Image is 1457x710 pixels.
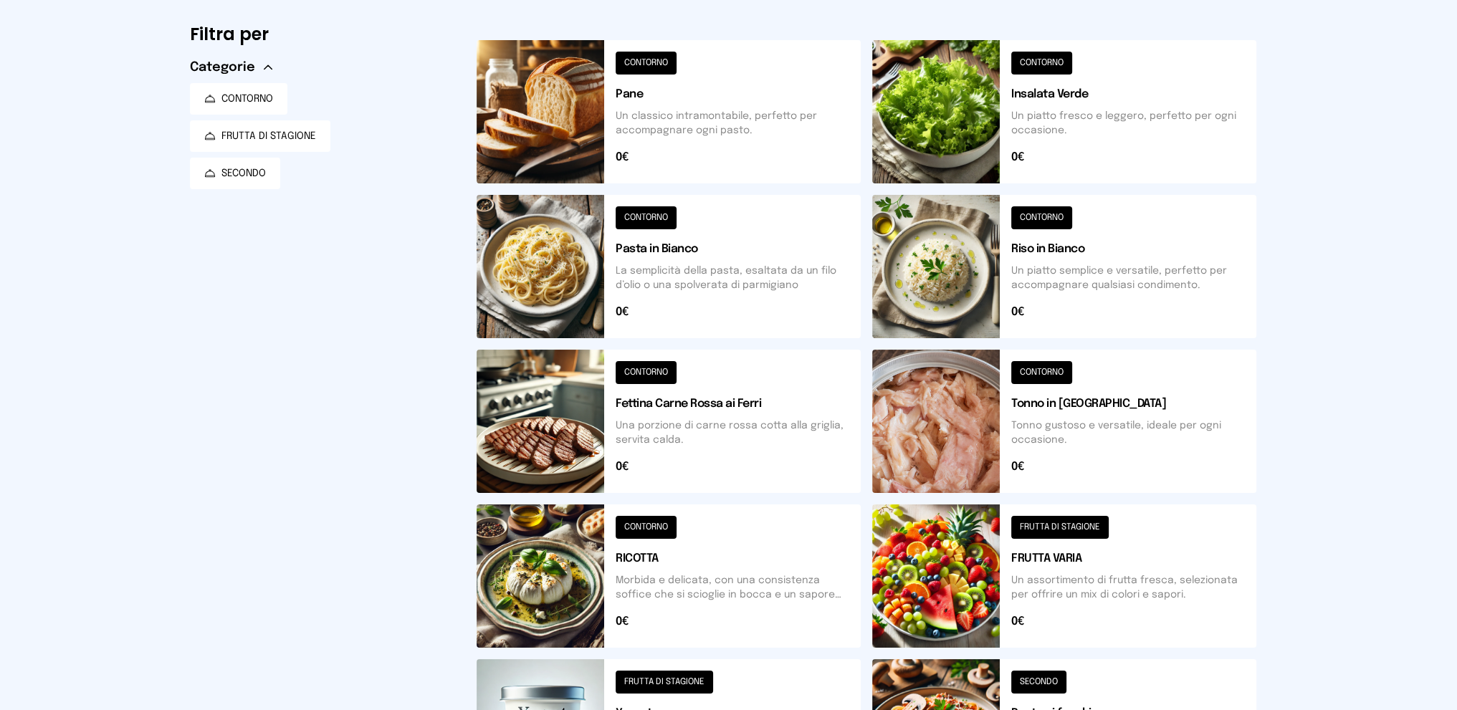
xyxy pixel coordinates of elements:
span: CONTORNO [221,92,273,106]
h6: Filtra per [190,23,454,46]
button: FRUTTA DI STAGIONE [190,120,330,152]
button: Categorie [190,57,272,77]
span: FRUTTA DI STAGIONE [221,129,316,143]
span: SECONDO [221,166,266,181]
button: SECONDO [190,158,280,189]
span: Categorie [190,57,255,77]
button: CONTORNO [190,83,287,115]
